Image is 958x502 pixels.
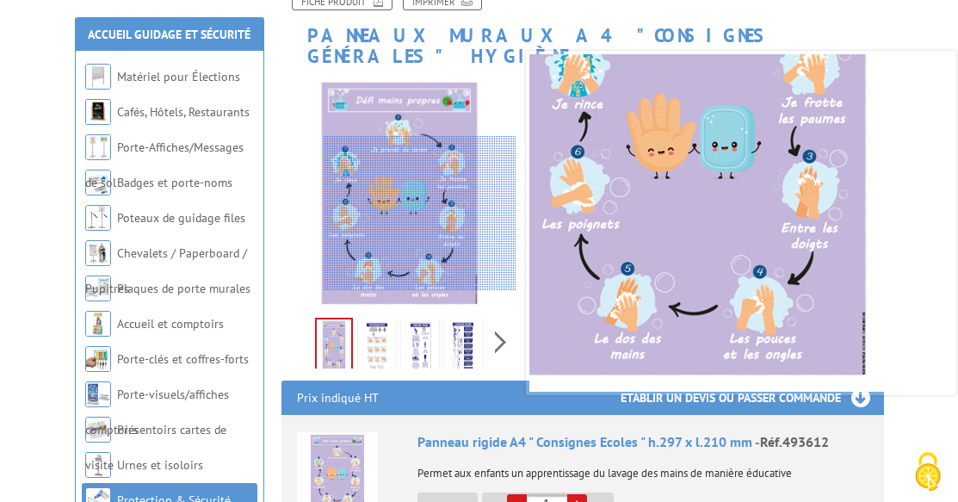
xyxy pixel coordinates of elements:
[117,351,249,367] a: Porte-clés et coffres-forts
[297,381,379,415] p: Prix indiqué HT
[898,443,958,502] button: Cookies (fenêtre modale)
[117,104,250,120] a: Cafés, Hôtels, Restaurants
[417,432,868,452] div: Panneau rigide A4 " Consignes Ecoles " h.297 x l.210 mm -
[362,321,392,375] img: 493712_panneau_rigide_a4_consignes_securite_colleges_lycees.jpg
[117,457,203,473] a: Urnes et isoloirs
[448,321,479,375] img: 493912_panneau_rigide_a4_consignes_entreprises.jpg
[621,381,884,415] h3: Etablir un devis ou passer commande
[760,433,829,450] span: Réf.493612
[85,134,111,160] img: Porte-Affiches/Messages de sol
[85,240,111,266] img: Chevalets / Paperboard / Pupitres
[85,422,226,473] a: Présentoirs cartes de visite
[85,99,111,125] img: Cafés, Hôtels, Restaurants
[117,281,250,296] a: Plaques de porte murales
[417,456,868,480] p: Permet aux enfants un apprentissage du lavage des mains de manière éducative
[85,139,244,190] a: Porte-Affiches/Messages de sol
[117,316,224,332] a: Accueil et comptoirs
[88,27,250,42] a: Accueil Guidage et Sécurité
[85,346,111,372] img: Porte-clés et coffres-forts
[117,210,245,226] a: Poteaux de guidage files
[492,328,509,356] span: Next
[117,175,232,190] a: Badges et porte-noms
[906,450,949,493] img: Cookies (fenêtre modale)
[117,69,240,84] a: Matériel pour Élections
[85,387,229,437] a: Porte-visuels/affiches comptoirs
[405,321,436,375] img: 494012_panneau_rigide_a4_consignes_commerces.jpg
[85,64,111,90] img: Matériel pour Élections
[85,311,111,337] img: Accueil et comptoirs
[317,319,351,373] img: 493612_panneau_rigide_a4_consignes_securite_ecoles.jpg
[85,205,111,231] img: Poteaux de guidage files
[85,245,247,296] a: Chevalets / Paperboard / Pupitres
[85,381,111,407] img: Porte-visuels/affiches comptoirs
